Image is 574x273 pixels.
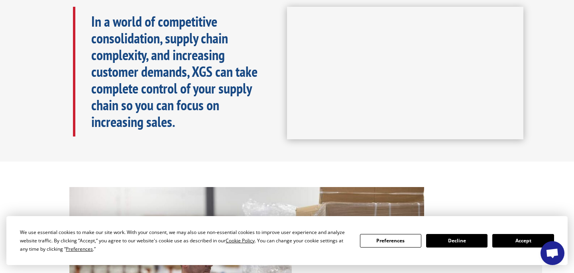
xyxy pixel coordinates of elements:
span: Cookie Policy [226,237,255,244]
button: Decline [426,234,488,248]
button: Accept [492,234,554,248]
button: Preferences [360,234,421,248]
a: Open chat [541,241,564,265]
iframe: XGS Logistics Solutions [287,7,523,140]
div: We use essential cookies to make our site work. With your consent, we may also use non-essential ... [20,228,350,253]
span: Preferences [66,246,93,252]
div: Cookie Consent Prompt [6,216,568,265]
b: In a world of competitive consolidation, supply chain complexity, and increasing customer demands... [91,12,258,131]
